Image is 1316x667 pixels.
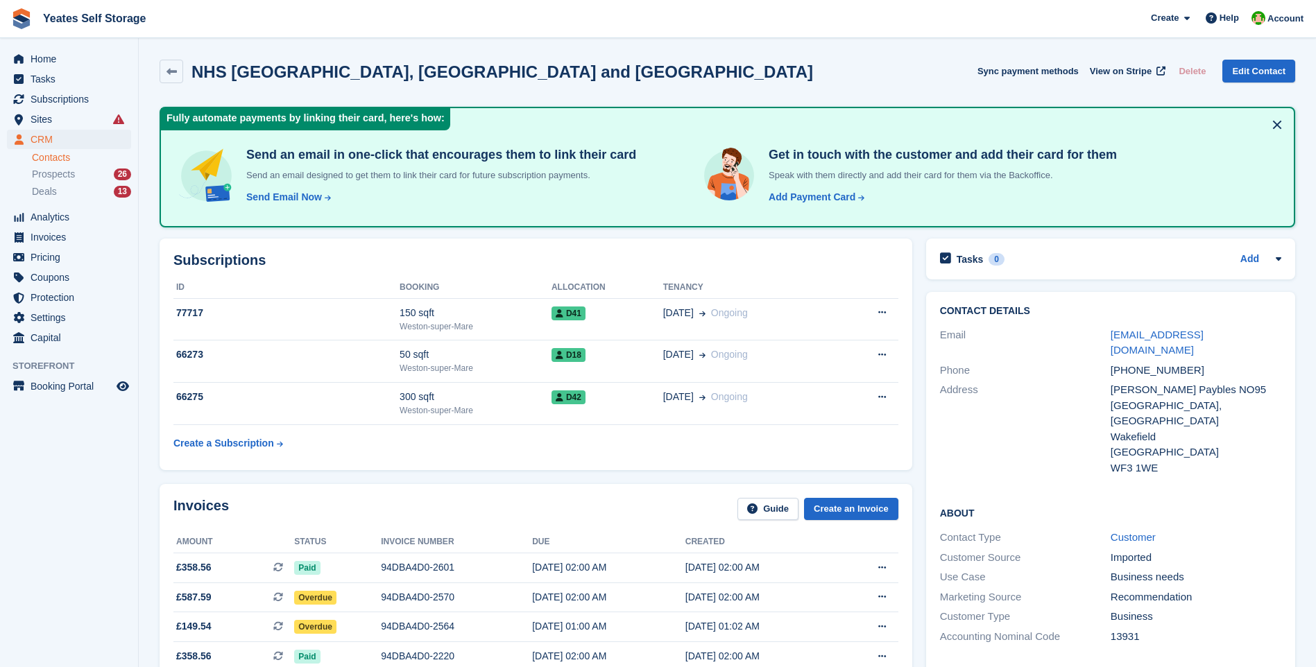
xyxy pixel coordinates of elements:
[32,184,131,199] a: Deals 13
[12,359,138,373] span: Storefront
[7,130,131,149] a: menu
[532,560,685,575] div: [DATE] 02:00 AM
[176,649,212,664] span: £358.56
[940,569,1111,585] div: Use Case
[32,167,131,182] a: Prospects 26
[7,268,131,287] a: menu
[1240,252,1259,268] a: Add
[663,347,694,362] span: [DATE]
[31,227,114,247] span: Invoices
[7,49,131,69] a: menu
[37,7,152,30] a: Yeates Self Storage
[532,619,685,634] div: [DATE] 01:00 AM
[31,130,114,149] span: CRM
[977,60,1079,83] button: Sync payment methods
[31,268,114,287] span: Coupons
[7,248,131,267] a: menu
[400,390,552,404] div: 300 sqft
[1222,60,1295,83] a: Edit Contact
[173,347,400,362] div: 66273
[685,590,839,605] div: [DATE] 02:00 AM
[32,185,57,198] span: Deals
[1111,429,1281,445] div: Wakefield
[1111,550,1281,566] div: Imported
[1084,60,1168,83] a: View on Stripe
[7,89,131,109] a: menu
[663,390,694,404] span: [DATE]
[552,277,663,299] th: Allocation
[400,347,552,362] div: 50 sqft
[113,114,124,125] i: Smart entry sync failures have occurred
[7,288,131,307] a: menu
[176,590,212,605] span: £587.59
[1111,398,1281,429] div: [GEOGRAPHIC_DATA], [GEOGRAPHIC_DATA]
[1267,12,1304,26] span: Account
[1111,589,1281,605] div: Recommendation
[294,531,381,553] th: Status
[763,168,1117,182] p: Speak with them directly and add their card for them via the Backoffice.
[532,590,685,605] div: [DATE] 02:00 AM
[1090,64,1152,78] span: View on Stripe
[1220,11,1239,25] span: Help
[685,619,839,634] div: [DATE] 01:02 AM
[31,89,114,109] span: Subscriptions
[31,308,114,327] span: Settings
[31,49,114,69] span: Home
[7,376,131,396] a: menu
[532,531,685,553] th: Due
[1111,569,1281,585] div: Business needs
[701,147,758,204] img: get-in-touch-e3e95b6451f4e49772a6039d3abdde126589d6f45a760754adfa51be33bf0f70.svg
[711,391,748,402] span: Ongoing
[246,190,322,205] div: Send Email Now
[769,190,855,205] div: Add Payment Card
[940,530,1111,546] div: Contact Type
[940,550,1111,566] div: Customer Source
[381,649,532,664] div: 94DBA4D0-2220
[804,498,898,521] a: Create an Invoice
[31,69,114,89] span: Tasks
[7,328,131,347] a: menu
[7,308,131,327] a: menu
[989,253,1005,266] div: 0
[763,190,866,205] a: Add Payment Card
[173,498,229,521] h2: Invoices
[7,227,131,247] a: menu
[294,591,336,605] span: Overdue
[552,348,586,362] span: D18
[31,207,114,227] span: Analytics
[1111,629,1281,645] div: 13931
[1111,609,1281,625] div: Business
[173,306,400,320] div: 77717
[552,306,586,320] span: D41
[32,168,75,181] span: Prospects
[532,649,685,664] div: [DATE] 02:00 AM
[940,382,1111,476] div: Address
[663,277,838,299] th: Tenancy
[31,288,114,307] span: Protection
[1111,329,1204,356] a: [EMAIL_ADDRESS][DOMAIN_NAME]
[176,560,212,575] span: £358.56
[7,110,131,129] a: menu
[114,186,131,198] div: 13
[173,431,283,456] a: Create a Subscription
[161,108,450,130] div: Fully automate payments by linking their card, here's how:
[294,620,336,634] span: Overdue
[173,252,898,268] h2: Subscriptions
[1173,60,1211,83] button: Delete
[400,320,552,333] div: Weston-super-Mare
[241,147,636,163] h4: Send an email in one-click that encourages them to link their card
[1111,531,1156,543] a: Customer
[173,436,274,451] div: Create a Subscription
[31,376,114,396] span: Booking Portal
[940,505,1281,519] h2: About
[685,560,839,575] div: [DATE] 02:00 AM
[1111,460,1281,476] div: WF3 1WE
[400,404,552,417] div: Weston-super-Mare
[191,62,813,81] h2: NHS [GEOGRAPHIC_DATA], [GEOGRAPHIC_DATA] and [GEOGRAPHIC_DATA]
[685,649,839,664] div: [DATE] 02:00 AM
[31,248,114,267] span: Pricing
[381,590,532,605] div: 94DBA4D0-2570
[114,168,131,180] div: 26
[685,531,839,553] th: Created
[737,498,798,521] a: Guide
